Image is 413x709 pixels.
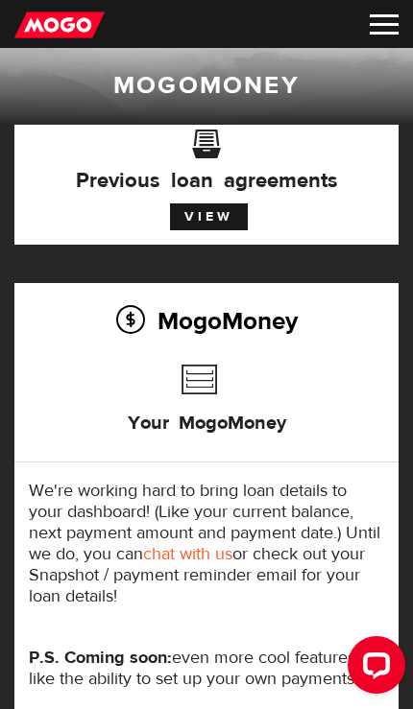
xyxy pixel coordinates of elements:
p: even more cool features—like the ability to set up your own payments [29,648,384,690]
iframe: LiveChat chat widget [332,628,413,709]
h3: Your MogoMoney [128,389,286,450]
h3: Previous loan agreements [29,142,384,190]
p: We're working hard to bring loan details to your dashboard! (Like your current balance, next paym... [29,481,384,607]
img: menu-8c7f6768b6b270324deb73bd2f515a8c.svg [370,14,399,35]
h1: MogoMoney [14,70,399,101]
a: View [170,203,248,230]
img: mogo_logo-11ee424be714fa7cbb0f0f49df9e16ec.png [14,11,105,39]
h2: MogoMoney [29,300,384,341]
a: chat with us [143,543,232,565]
strong: P.S. Coming soon: [29,647,172,669]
